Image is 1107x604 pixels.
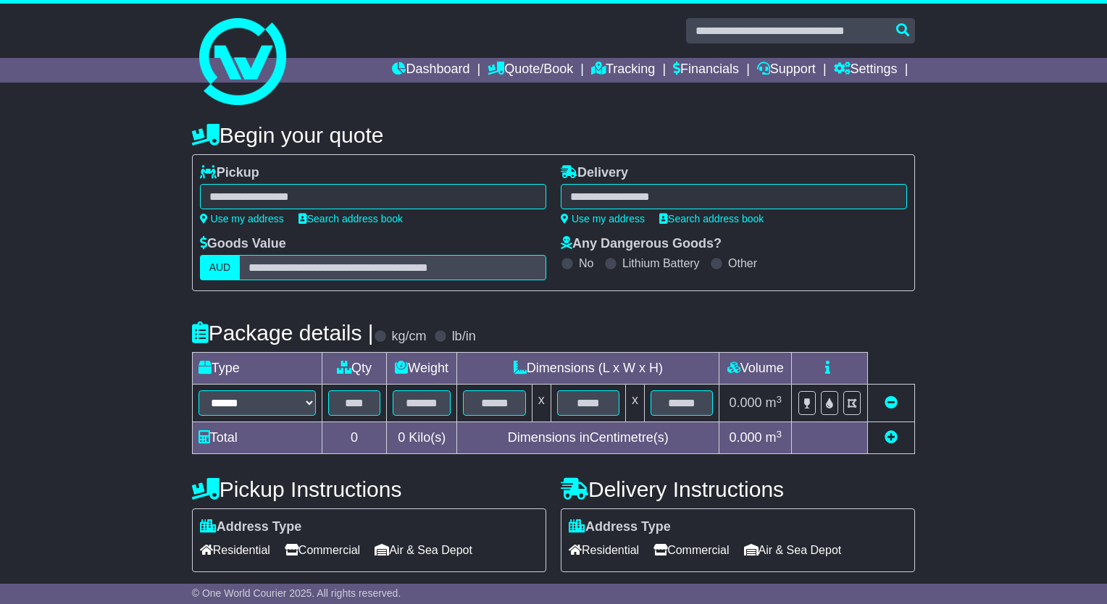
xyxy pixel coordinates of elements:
[561,236,722,252] label: Any Dangerous Goods?
[569,519,671,535] label: Address Type
[392,58,469,83] a: Dashboard
[834,58,898,83] a: Settings
[757,58,816,83] a: Support
[777,394,782,405] sup: 3
[192,477,546,501] h4: Pickup Instructions
[200,236,286,252] label: Goods Value
[561,165,628,181] label: Delivery
[457,353,719,385] td: Dimensions (L x W x H)
[375,539,472,561] span: Air & Sea Depot
[744,539,842,561] span: Air & Sea Depot
[488,58,573,83] a: Quote/Book
[719,353,792,385] td: Volume
[200,539,270,561] span: Residential
[298,213,403,225] a: Search address book
[322,422,386,454] td: 0
[569,539,639,561] span: Residential
[386,422,456,454] td: Kilo(s)
[659,213,764,225] a: Search address book
[386,353,456,385] td: Weight
[885,395,898,410] a: Remove this item
[561,477,915,501] h4: Delivery Instructions
[452,329,476,345] label: lb/in
[457,422,719,454] td: Dimensions in Centimetre(s)
[200,519,302,535] label: Address Type
[398,430,405,445] span: 0
[766,395,782,410] span: m
[192,422,322,454] td: Total
[579,256,593,270] label: No
[561,213,645,225] a: Use my address
[622,256,700,270] label: Lithium Battery
[192,353,322,385] td: Type
[625,385,644,422] td: x
[591,58,655,83] a: Tracking
[285,539,360,561] span: Commercial
[392,329,427,345] label: kg/cm
[200,165,259,181] label: Pickup
[728,256,757,270] label: Other
[673,58,739,83] a: Financials
[322,353,386,385] td: Qty
[766,430,782,445] span: m
[532,385,551,422] td: x
[192,321,374,345] h4: Package details |
[200,213,284,225] a: Use my address
[653,539,729,561] span: Commercial
[730,395,762,410] span: 0.000
[730,430,762,445] span: 0.000
[200,255,241,280] label: AUD
[192,123,916,147] h4: Begin your quote
[885,430,898,445] a: Add new item
[777,429,782,440] sup: 3
[192,587,401,599] span: © One World Courier 2025. All rights reserved.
